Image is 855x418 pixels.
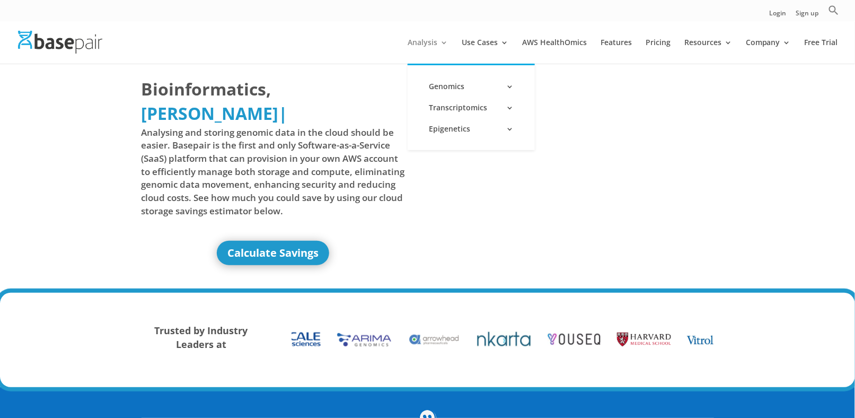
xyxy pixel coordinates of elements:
a: Use Cases [462,39,508,64]
span: | [279,102,288,125]
iframe: Basepair - NGS Analysis Simplified [436,77,700,225]
a: Resources [684,39,732,64]
a: Sign up [796,10,819,21]
a: Login [770,10,787,21]
span: [PERSON_NAME] [142,102,279,125]
a: Epigenetics [418,118,524,140]
a: Transcriptomics [418,97,524,118]
a: Genomics [418,76,524,97]
a: Analysis [408,39,448,64]
iframe: Drift Widget Chat Controller [802,365,842,405]
span: Analysing and storing genomic data in the cloud should be easier. Basepair is the first and only ... [142,126,406,217]
img: Basepair [18,31,102,54]
a: AWS HealthOmics [522,39,587,64]
a: Features [601,39,632,64]
strong: Trusted by Industry Leaders at [154,324,248,351]
a: Search Icon Link [828,5,839,21]
span: Bioinformatics, [142,77,271,101]
a: Company [746,39,791,64]
a: Pricing [646,39,671,64]
svg: Search [828,5,839,15]
a: Free Trial [805,39,838,64]
a: Calculate Savings [217,241,329,265]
